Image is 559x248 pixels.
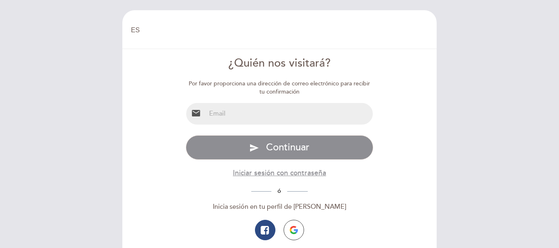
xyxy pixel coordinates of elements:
[249,143,259,153] i: send
[266,141,309,153] span: Continuar
[186,56,374,71] div: ¿Quién nos visitará?
[271,188,287,194] span: ó
[233,168,326,178] button: Iniciar sesión con contraseña
[186,80,374,96] div: Por favor proporciona una dirección de correo electrónico para recibir tu confirmación
[186,202,374,212] div: Inicia sesión en tu perfil de [PERSON_NAME]
[290,226,298,234] img: icon-google.png
[206,103,373,125] input: Email
[186,135,374,160] button: send Continuar
[191,108,201,118] i: email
